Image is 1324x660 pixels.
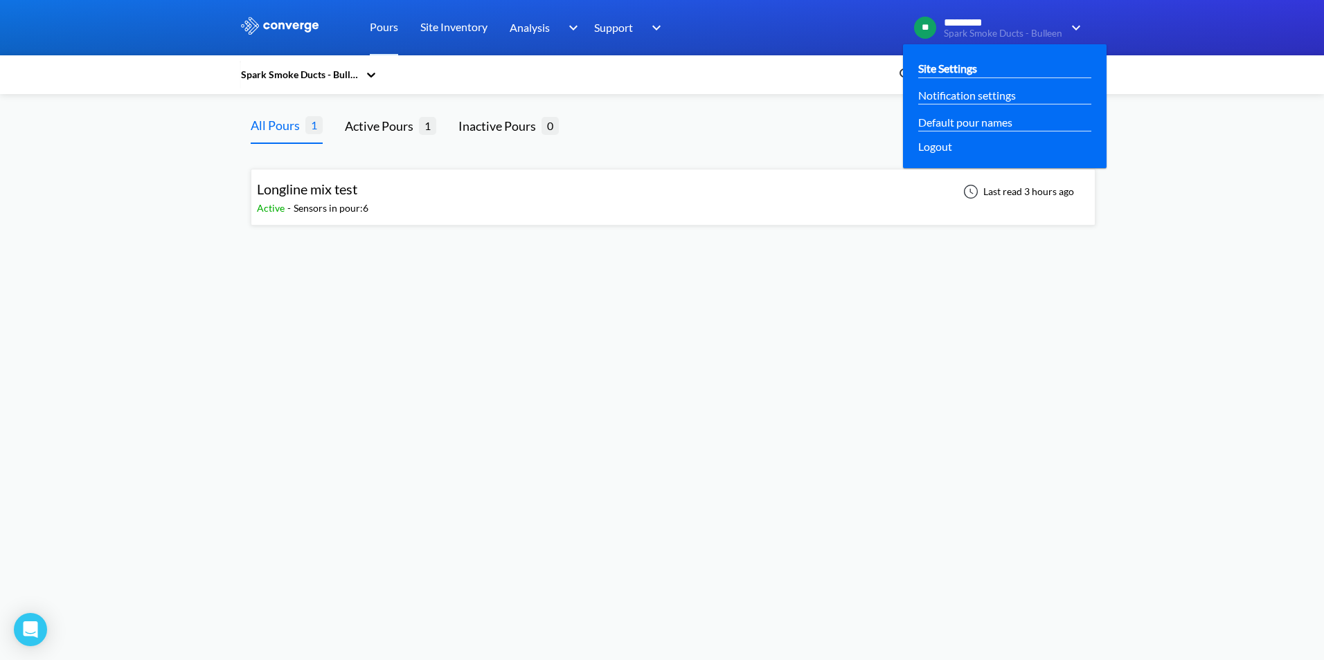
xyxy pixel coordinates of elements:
span: Logout [918,138,952,155]
img: logo_ewhite.svg [240,17,320,35]
div: Last read 3 hours ago [956,183,1078,200]
span: Support [594,19,633,36]
span: 0 [542,117,559,134]
div: Spark Smoke Ducts - Bulleen [240,67,359,82]
div: Open Intercom Messenger [14,613,47,646]
div: Inactive Pours [458,116,542,136]
img: downArrow.svg [1062,19,1084,36]
img: downArrow.svg [643,19,665,36]
span: 1 [305,116,323,134]
span: Analysis [510,19,550,36]
span: Active [257,202,287,214]
a: Site Settings [918,59,977,77]
span: Longline mix test [257,181,357,197]
a: Default pour names [918,113,1012,131]
div: Sensors in pour: 6 [294,201,368,216]
span: - [287,202,294,214]
div: Active Pours [345,116,419,136]
img: icon-search.svg [897,66,914,83]
a: Notification settings [918,86,1016,104]
a: Longline mix testActive-Sensors in pour:6Last read 3 hours ago [251,185,1095,196]
div: All Pours [251,116,305,135]
span: Spark Smoke Ducts - Bulleen [944,28,1062,39]
span: 1 [419,117,436,134]
img: downArrow.svg [560,19,582,36]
